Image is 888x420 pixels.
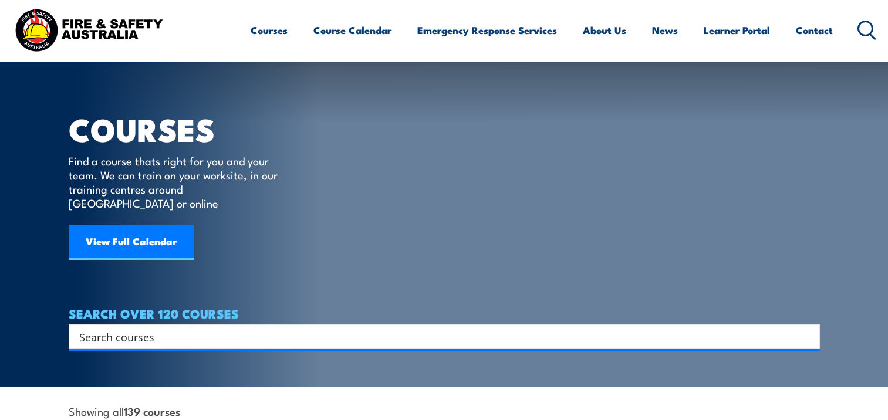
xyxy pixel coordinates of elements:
p: Find a course thats right for you and your team. We can train on your worksite, in our training c... [69,154,283,210]
a: Learner Portal [704,15,770,46]
button: Search magnifier button [799,328,816,345]
h1: COURSES [69,115,295,143]
a: View Full Calendar [69,225,194,260]
a: Course Calendar [313,15,391,46]
a: Contact [796,15,833,46]
a: Courses [251,15,288,46]
input: Search input [79,328,794,346]
a: News [652,15,678,46]
span: Showing all [69,405,180,417]
form: Search form [82,328,796,345]
a: About Us [583,15,626,46]
strong: 139 courses [124,403,180,419]
a: Emergency Response Services [417,15,557,46]
h4: SEARCH OVER 120 COURSES [69,307,820,320]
